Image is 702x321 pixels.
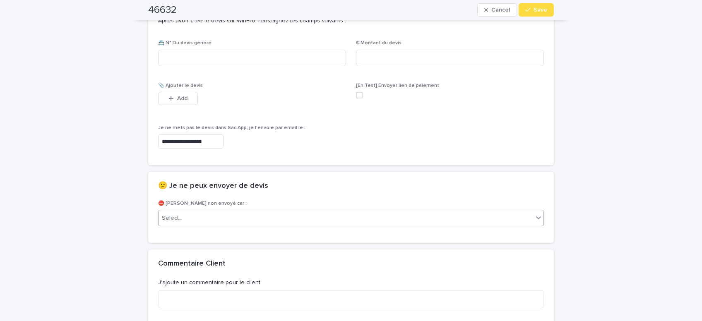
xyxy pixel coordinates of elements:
[356,41,401,46] span: € Montant du devis
[158,92,198,105] button: Add
[158,182,268,191] h2: 🙁 Je ne peux envoyer de devis
[158,83,203,88] span: 📎 Ajouter le devis
[158,259,226,268] h2: Commentaire Client
[477,3,517,17] button: Cancel
[148,4,177,16] h2: 46632
[158,17,427,24] p: Après avoir créé le devis sur WinPro, renseignez les champs suivants :
[158,201,247,206] span: ⛔ [PERSON_NAME] non envoyé car :
[356,83,439,88] span: [En Test] Envoyer lien de paiement
[158,125,305,130] span: Je ne mets pas le devis dans SaciApp, je l'envoie par email le :
[534,7,547,13] span: Save
[519,3,554,17] button: Save
[177,96,188,101] span: Add
[158,278,544,287] p: J'ajoute un commentaire pour le client
[158,41,212,46] span: 📇 N° Du devis généré
[162,214,183,223] div: Select...
[491,7,510,13] span: Cancel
